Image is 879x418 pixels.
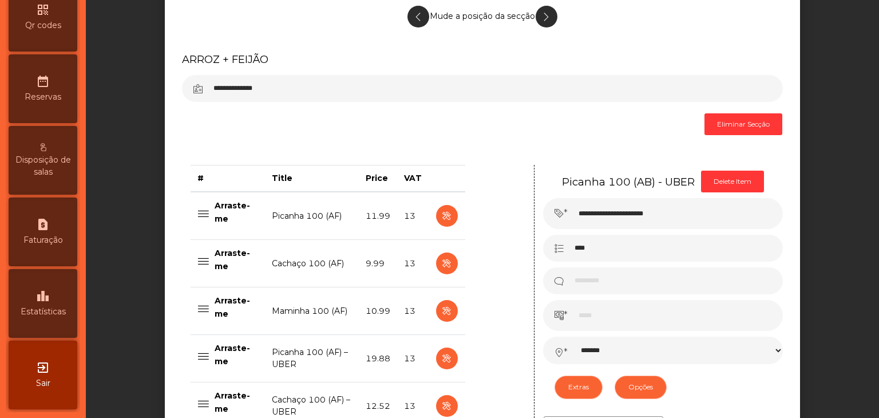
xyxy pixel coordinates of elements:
[36,74,50,88] i: date_range
[359,240,397,287] td: 9.99
[562,175,695,189] h5: Picanha 100 (AB) - UBER
[25,91,61,103] span: Reservas
[11,154,74,178] span: Disposição de salas
[36,218,50,231] i: request_page
[191,165,265,192] th: #
[397,240,429,287] td: 13
[397,192,429,240] td: 13
[36,3,50,17] i: qr_code
[36,289,50,303] i: leaderboard
[359,335,397,382] td: 19.88
[36,361,50,374] i: exit_to_app
[701,171,764,192] button: Delete Item
[359,165,397,192] th: Price
[215,247,258,273] p: Arraste-me
[23,234,63,246] span: Faturação
[215,294,258,320] p: Arraste-me
[555,376,603,399] button: Extras
[359,287,397,335] td: 10.99
[265,240,359,287] td: Cachaço 100 (AF)
[25,19,61,31] span: Qr codes
[265,335,359,382] td: Picanha 100 (AF) – UBER
[615,376,667,399] button: Opções
[215,342,258,368] p: Arraste-me
[265,165,359,192] th: Title
[182,52,783,66] h5: ARROZ + FEIJÃO
[265,192,359,240] td: Picanha 100 (AF)
[359,192,397,240] td: 11.99
[215,199,258,225] p: Arraste-me
[21,306,66,318] span: Estatísticas
[215,389,258,415] p: Arraste-me
[397,335,429,382] td: 13
[265,287,359,335] td: Maminha 100 (AF)
[397,165,429,192] th: VAT
[397,287,429,335] td: 13
[704,113,782,135] button: Eliminar Secção
[36,377,50,389] span: Sair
